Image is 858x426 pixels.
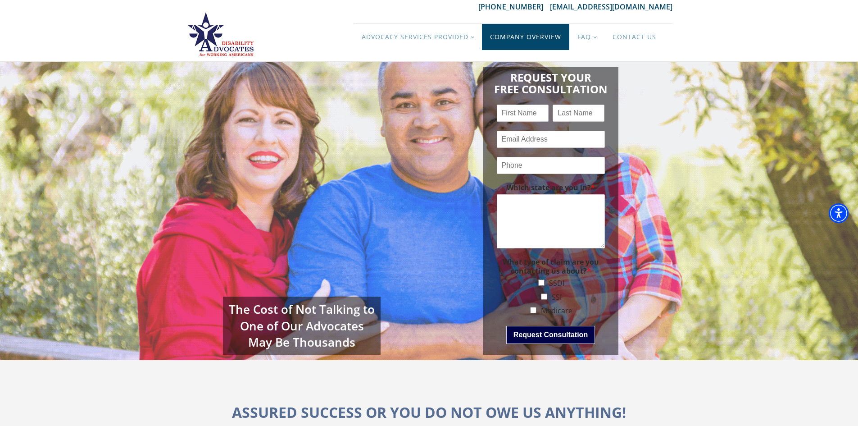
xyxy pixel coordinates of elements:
[553,105,604,122] input: Last Name
[223,297,381,355] div: The Cost of Not Talking to One of Our Advocates May Be Thousands
[478,2,550,12] a: [PHONE_NUMBER]
[541,306,572,316] label: Medicare
[494,67,608,96] h1: Request Your Free Consultation
[497,183,605,192] label: Which state are you in?
[829,203,849,223] div: Accessibility Menu
[497,131,605,148] input: Email Address
[497,257,605,276] label: What type of claim are you contacting us about?
[552,292,562,302] label: SSI
[232,401,626,424] h1: ASSURED SUCCESS OR YOU DO NOT OWE US ANYTHING!
[604,24,664,50] a: Contact Us
[497,157,605,174] input: Phone
[497,105,549,122] input: First Name
[549,278,564,288] label: SSDI
[506,326,595,344] button: Request Consultation
[354,24,482,50] a: Advocacy Services Provided
[569,24,604,50] a: FAQ
[482,24,569,50] a: Company Overview
[550,2,672,12] a: [EMAIL_ADDRESS][DOMAIN_NAME]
